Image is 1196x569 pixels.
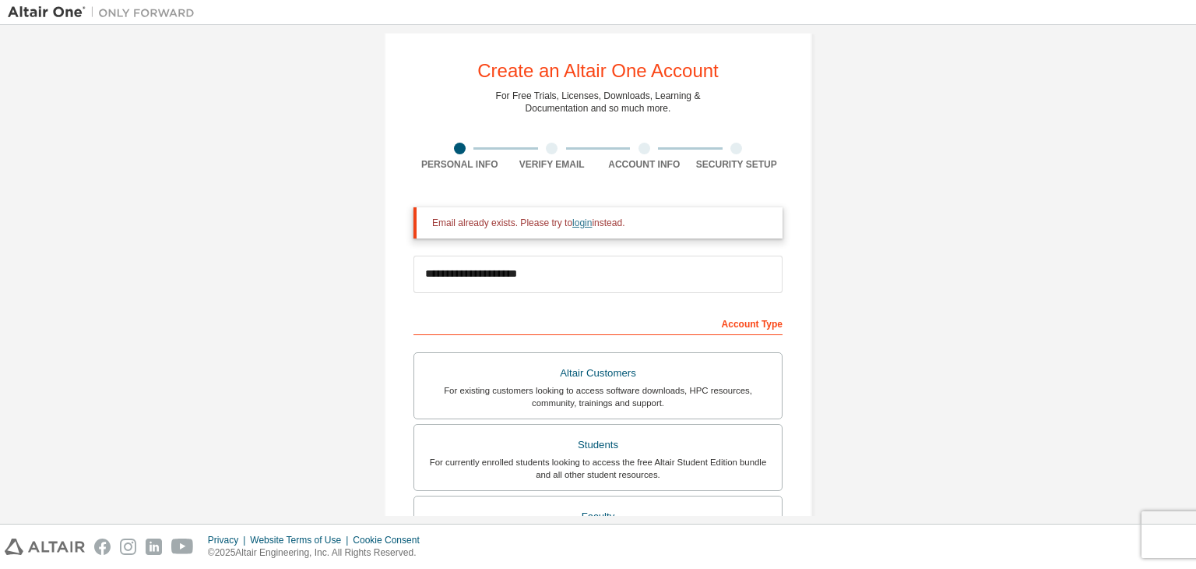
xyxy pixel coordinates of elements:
[5,539,85,555] img: altair_logo.svg
[424,456,772,481] div: For currently enrolled students looking to access the free Altair Student Edition bundle and all ...
[94,539,111,555] img: facebook.svg
[432,217,770,229] div: Email already exists. Please try to instead.
[424,362,772,384] div: Altair Customers
[171,539,194,555] img: youtube.svg
[250,534,353,546] div: Website Terms of Use
[477,62,719,80] div: Create an Altair One Account
[424,434,772,456] div: Students
[572,217,592,228] a: login
[413,158,506,171] div: Personal Info
[208,546,429,560] p: © 2025 Altair Engineering, Inc. All Rights Reserved.
[353,534,428,546] div: Cookie Consent
[691,158,783,171] div: Security Setup
[424,384,772,409] div: For existing customers looking to access software downloads, HPC resources, community, trainings ...
[146,539,162,555] img: linkedin.svg
[496,90,701,115] div: For Free Trials, Licenses, Downloads, Learning & Documentation and so much more.
[598,158,691,171] div: Account Info
[120,539,136,555] img: instagram.svg
[208,534,250,546] div: Privacy
[8,5,202,20] img: Altair One
[506,158,599,171] div: Verify Email
[424,506,772,528] div: Faculty
[413,310,783,335] div: Account Type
